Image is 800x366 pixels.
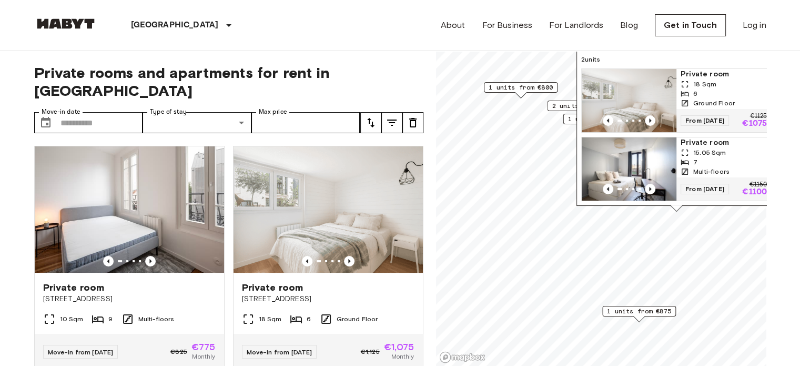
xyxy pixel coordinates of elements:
span: €1,125 [361,347,380,357]
div: Map marker [484,82,558,98]
span: Ground Floor [693,98,735,108]
span: Private room [681,137,767,148]
img: Marketing picture of unit FR-18-001-001-07H [582,137,676,201]
span: Private rooms and apartments for rent in [GEOGRAPHIC_DATA] [34,64,423,100]
a: About [441,19,465,32]
span: 2 units from €1050 [552,101,620,111]
span: From [DATE] [681,184,729,194]
span: [STREET_ADDRESS] [43,294,216,304]
span: From [DATE] [681,115,729,126]
div: Map marker [563,114,640,130]
button: Previous image [103,256,114,266]
span: 15.05 Sqm [693,148,726,157]
span: Private room [43,281,105,294]
button: Previous image [302,256,312,266]
button: tune [402,112,423,133]
p: €1100 [742,188,767,196]
button: Previous image [603,184,613,194]
label: Type of stay [150,107,187,116]
label: Max price [259,107,287,116]
a: Marketing picture of unit FR-18-001-001-07HPrevious imagePrevious imagePrivate room15.05 Sqm7Mult... [581,137,772,201]
span: Move-in from [DATE] [48,348,114,356]
a: Blog [620,19,638,32]
button: Previous image [645,115,655,126]
a: For Landlords [549,19,603,32]
span: €1,075 [384,342,414,352]
span: Monthly [192,352,215,361]
span: 18 Sqm [693,80,716,89]
label: Move-in date [42,107,80,116]
img: Marketing picture of unit FR-18-004-001-04 [35,146,224,273]
span: 6 [307,314,311,324]
a: For Business [482,19,532,32]
span: 1 units from €875 [607,306,671,316]
a: Marketing picture of unit FR-18-001-002-02HPrevious imagePrevious imagePrivate room18 Sqm6Ground ... [581,68,772,133]
span: €825 [170,347,187,357]
a: Log in [743,19,766,32]
p: €1150 [749,182,767,188]
a: Mapbox logo [439,351,485,363]
span: Private room [681,69,767,80]
div: Map marker [547,101,624,117]
p: €1075 [742,120,767,128]
span: Private room [242,281,303,294]
button: Previous image [344,256,355,266]
span: 6 [693,89,697,98]
span: €775 [191,342,216,352]
a: Get in Touch [655,14,726,36]
span: Ground Floor [337,314,378,324]
p: €1125 [750,113,767,120]
span: 10 Sqm [60,314,84,324]
span: Multi-floors [138,314,175,324]
span: Monthly [391,352,414,361]
span: 1 units from €1145 [568,114,635,124]
button: tune [381,112,402,133]
span: 9 [108,314,113,324]
span: [STREET_ADDRESS] [242,294,414,304]
button: tune [360,112,381,133]
span: Multi-floors [693,167,730,176]
button: Choose date [35,112,56,133]
button: Previous image [145,256,156,266]
img: Marketing picture of unit FR-18-001-002-02H [234,146,423,273]
div: Map marker [576,25,776,212]
button: Previous image [603,115,613,126]
span: 7 [693,157,697,167]
p: [GEOGRAPHIC_DATA] [131,19,219,32]
span: 2 units [581,55,772,64]
span: 18 Sqm [259,314,282,324]
img: Habyt [34,18,97,29]
div: Map marker [602,306,676,322]
span: 1 units from €800 [489,83,553,92]
span: Move-in from [DATE] [247,348,312,356]
img: Marketing picture of unit FR-18-001-002-02H [582,69,676,132]
button: Previous image [645,184,655,194]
